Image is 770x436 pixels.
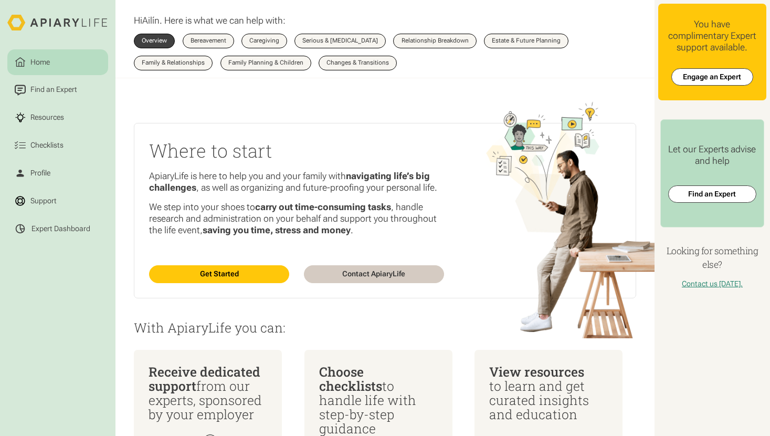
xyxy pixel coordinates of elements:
[7,160,108,186] a: Profile
[489,365,608,422] div: to learn and get curated insights and education
[29,85,79,96] div: Find an Expert
[7,49,108,75] a: Home
[134,34,175,48] a: Overview
[220,56,311,70] a: Family Planning & Children
[302,38,378,44] div: Serious & [MEDICAL_DATA]
[319,363,382,395] span: Choose checklists
[29,57,52,68] div: Home
[134,56,213,70] a: Family & Relationships
[304,265,444,283] a: Contact ApiaryLife
[402,38,469,44] div: Relationship Breakdown
[7,132,108,158] a: Checklists
[7,77,108,103] a: Find an Expert
[183,34,234,48] a: Bereavement
[142,60,205,66] div: Family & Relationships
[682,279,743,288] a: Contact us [DATE].
[29,168,52,179] div: Profile
[255,202,391,212] strong: carry out time-consuming tasks
[249,38,279,44] div: Caregiving
[149,171,430,193] strong: navigating life’s big challenges
[319,365,438,436] div: to handle life with step-by-step guidance
[668,185,757,203] a: Find an Expert
[658,244,766,272] h4: Looking for something else?
[7,216,108,242] a: Expert Dashboard
[149,363,260,395] span: Receive dedicated support
[666,18,759,53] div: You have complimentary Expert support available.
[134,15,286,26] p: Hi . Here is what we can help with:
[29,195,59,206] div: Support
[149,365,267,422] div: from our experts, sponsored by your employer
[671,68,753,86] a: Engage an Expert
[191,38,226,44] div: Bereavement
[7,105,108,130] a: Resources
[393,34,476,48] a: Relationship Breakdown
[142,15,160,26] span: Ailín
[149,170,444,193] p: ApiaryLife is here to help you and your family with , as well as organizing and future-proofing y...
[241,34,287,48] a: Caregiving
[484,34,568,48] a: Estate & Future Planning
[326,60,389,66] div: Changes & Transitions
[294,34,386,48] a: Serious & [MEDICAL_DATA]
[668,143,757,167] div: Let our Experts advise and help
[492,38,561,44] div: Estate & Future Planning
[29,112,66,123] div: Resources
[228,60,303,66] div: Family Planning & Children
[489,363,584,380] span: View resources
[319,56,397,70] a: Changes & Transitions
[149,201,444,236] p: We step into your shoes to , handle research and administration on your behalf and support you th...
[134,320,636,335] p: With ApiaryLife you can:
[7,188,108,214] a: Support
[29,140,66,151] div: Checklists
[149,138,444,163] h2: Where to start
[149,265,289,283] a: Get Started
[203,225,351,235] strong: saving you time, stress and money
[31,224,90,234] div: Expert Dashboard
